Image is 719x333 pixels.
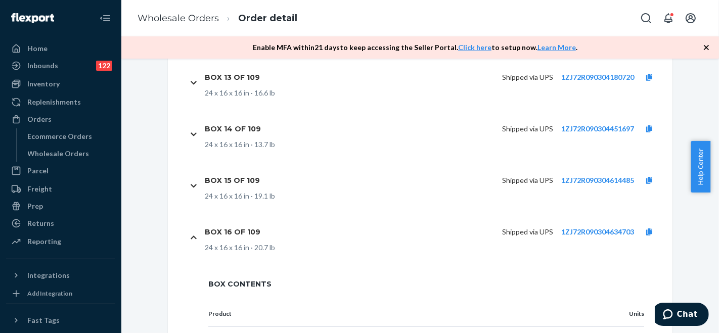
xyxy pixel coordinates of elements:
a: Inbounds122 [6,58,115,74]
button: Open account menu [681,8,701,28]
span: Box Contents [208,279,644,289]
a: 1ZJ72R090304634703 [561,227,634,236]
div: 24 x 16 x 16 in · 13.7 lb [205,139,664,150]
div: 122 [96,61,112,71]
p: Product [208,309,586,318]
p: Shipped via UPS [502,124,553,134]
p: Shipped via UPS [502,72,553,82]
button: Integrations [6,267,115,283]
p: Shipped via UPS [502,227,553,237]
button: Open Search Box [636,8,656,28]
a: Inventory [6,76,115,92]
a: 1ZJ72R090304180720 [561,73,634,81]
div: Home [27,43,48,54]
a: Freight [6,181,115,197]
h1: Box 14 of 109 [205,124,261,133]
a: Learn More [537,43,576,52]
ol: breadcrumbs [129,4,305,33]
button: Open notifications [658,8,679,28]
h1: Box 13 of 109 [205,73,260,82]
a: Orders [6,111,115,127]
div: Inventory [27,79,60,89]
a: Add Integration [6,288,115,300]
a: Reporting [6,233,115,250]
div: Prep [27,201,43,211]
a: Wholesale Orders [138,13,219,24]
div: Wholesale Orders [28,149,89,159]
a: Click here [458,43,491,52]
div: Returns [27,218,54,228]
a: Ecommerce Orders [23,128,116,145]
div: Fast Tags [27,315,60,325]
a: Returns [6,215,115,231]
a: 1ZJ72R090304451697 [561,124,634,133]
a: Replenishments [6,94,115,110]
div: Parcel [27,166,49,176]
p: Units [602,309,644,318]
div: Ecommerce Orders [28,131,93,141]
a: Home [6,40,115,57]
a: Prep [6,198,115,214]
div: Freight [27,184,52,194]
a: Order detail [238,13,297,24]
div: Add Integration [27,289,72,298]
h1: Box 15 of 109 [205,176,260,185]
div: Reporting [27,236,61,247]
div: Inbounds [27,61,58,71]
div: Orders [27,114,52,124]
a: Parcel [6,163,115,179]
div: Replenishments [27,97,81,107]
button: Fast Tags [6,312,115,328]
p: Shipped via UPS [502,175,553,185]
a: 1ZJ72R090304614485 [561,176,634,184]
div: 24 x 16 x 16 in · 16.6 lb [205,88,664,98]
iframe: Opens a widget where you can chat to one of our agents [655,303,709,328]
div: Integrations [27,270,70,280]
button: Help Center [691,141,710,193]
div: 24 x 16 x 16 in · 19.1 lb [205,191,664,201]
p: Enable MFA within 21 days to keep accessing the Seller Portal. to setup now. . [253,42,577,53]
a: Wholesale Orders [23,146,116,162]
img: Flexport logo [11,13,54,23]
button: Close Navigation [95,8,115,28]
div: 24 x 16 x 16 in · 20.7 lb [205,243,664,253]
h1: Box 16 of 109 [205,227,260,236]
